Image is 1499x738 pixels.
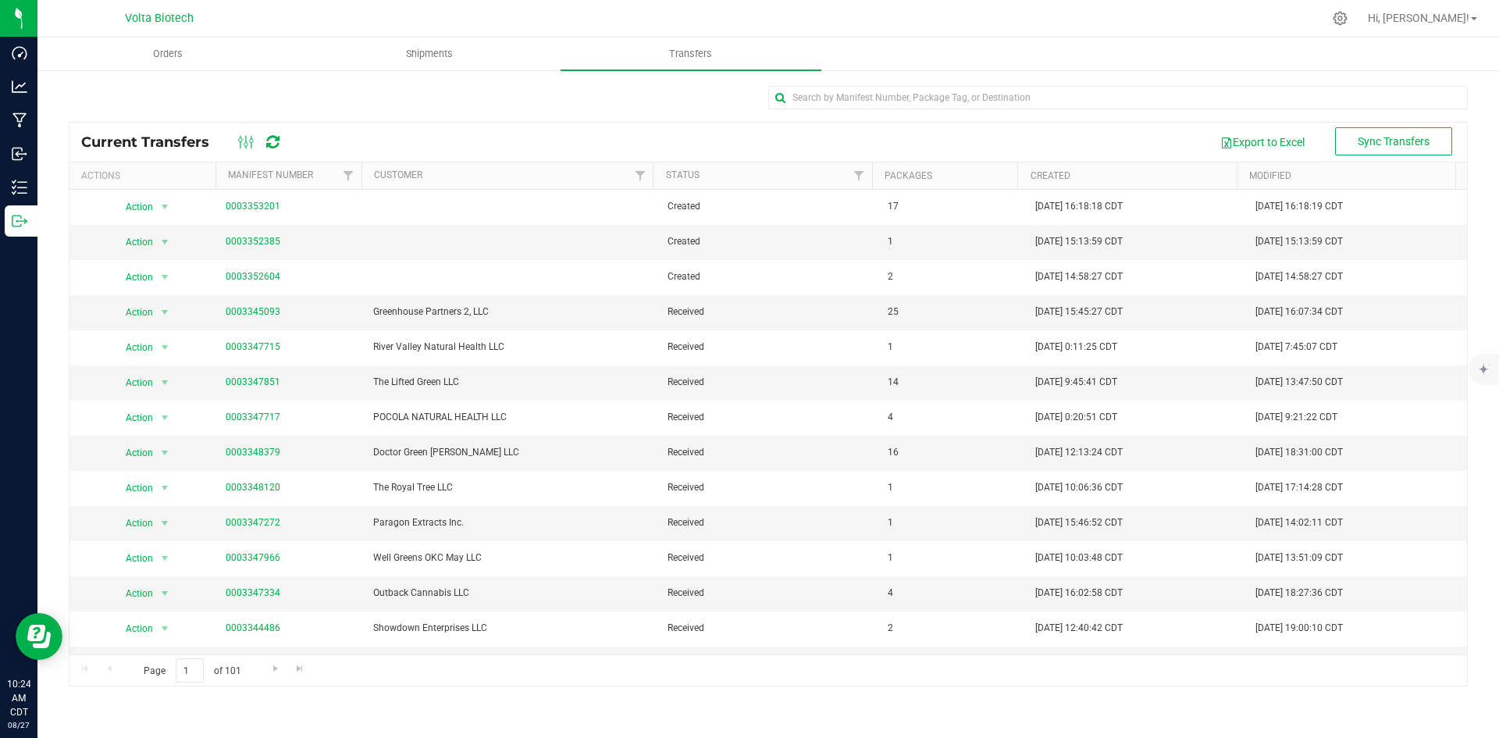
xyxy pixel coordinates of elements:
[888,305,899,319] span: 25
[1035,515,1123,530] span: [DATE] 15:46:52 CDT
[226,412,280,422] a: 0003347717
[648,47,733,61] span: Transfers
[846,162,871,189] a: Filter
[373,621,649,636] span: Showdown Enterprises LLC
[176,658,204,683] input: 1
[1335,127,1452,155] button: Sync Transfers
[885,170,932,181] a: Packages
[155,583,174,604] span: select
[112,301,154,323] span: Action
[1255,199,1343,214] span: [DATE] 16:18:19 CDT
[1255,340,1337,355] span: [DATE] 7:45:07 CDT
[888,234,893,249] span: 1
[1035,305,1123,319] span: [DATE] 15:45:27 CDT
[155,266,174,288] span: select
[132,47,204,61] span: Orders
[1035,586,1123,601] span: [DATE] 16:02:58 CDT
[112,407,154,429] span: Action
[81,134,225,151] span: Current Transfers
[668,445,704,460] span: Received
[12,146,27,162] inline-svg: Inbound
[81,170,209,181] div: Actions
[888,375,899,390] span: 14
[373,375,649,390] span: The Lifted Green LLC
[112,372,154,394] span: Action
[627,162,653,189] a: Filter
[155,547,174,569] span: select
[12,213,27,229] inline-svg: Outbound
[1035,445,1123,460] span: [DATE] 12:13:24 CDT
[228,169,313,180] a: Manifest Number
[112,618,154,640] span: Action
[226,552,280,563] a: 0003347966
[385,47,474,61] span: Shipments
[12,112,27,128] inline-svg: Manufacturing
[1368,12,1469,24] span: Hi, [PERSON_NAME]!
[112,547,154,569] span: Action
[668,480,704,495] span: Received
[16,613,62,660] iframe: Resource center
[1358,135,1430,148] span: Sync Transfers
[374,169,422,180] a: Customer
[1035,551,1123,565] span: [DATE] 10:03:48 CDT
[1255,586,1343,601] span: [DATE] 18:27:36 CDT
[768,86,1468,109] input: Search by Manifest Number, Package Tag, or Destination
[7,677,30,719] p: 10:24 AM CDT
[155,407,174,429] span: select
[668,199,700,214] span: Created
[155,477,174,499] span: select
[668,375,704,390] span: Received
[12,180,27,195] inline-svg: Inventory
[888,199,899,214] span: 17
[264,658,287,679] a: Go to the next page
[1035,480,1123,495] span: [DATE] 10:06:36 CDT
[112,196,154,218] span: Action
[1330,11,1350,26] div: Manage settings
[888,269,893,284] span: 2
[226,271,280,282] a: 0003352604
[1255,410,1337,425] span: [DATE] 9:21:22 CDT
[666,169,700,180] a: Status
[1255,269,1343,284] span: [DATE] 14:58:27 CDT
[668,234,700,249] span: Created
[12,79,27,94] inline-svg: Analytics
[1035,621,1123,636] span: [DATE] 12:40:42 CDT
[668,269,700,284] span: Created
[373,410,649,425] span: POCOLA NATURAL HEALTH LLC
[1035,234,1123,249] span: [DATE] 15:13:59 CDT
[888,515,893,530] span: 1
[226,236,280,247] a: 0003352385
[888,621,893,636] span: 2
[1035,269,1123,284] span: [DATE] 14:58:27 CDT
[1035,410,1117,425] span: [DATE] 0:20:51 CDT
[373,480,649,495] span: The Royal Tree LLC
[1035,340,1117,355] span: [DATE] 0:11:25 CDT
[112,477,154,499] span: Action
[668,515,704,530] span: Received
[112,583,154,604] span: Action
[226,517,280,528] a: 0003347272
[130,658,254,683] span: Page of 101
[226,622,280,633] a: 0003344486
[1255,551,1343,565] span: [DATE] 13:51:09 CDT
[1249,170,1291,181] a: Modified
[155,653,174,675] span: select
[37,37,299,70] a: Orders
[112,653,154,675] span: Action
[289,658,312,679] a: Go to the last page
[155,231,174,253] span: select
[1255,305,1343,319] span: [DATE] 16:07:34 CDT
[12,45,27,61] inline-svg: Dashboard
[668,340,704,355] span: Received
[112,442,154,464] span: Action
[1255,480,1343,495] span: [DATE] 17:14:28 CDT
[112,266,154,288] span: Action
[112,337,154,358] span: Action
[888,410,893,425] span: 4
[226,306,280,317] a: 0003345093
[668,586,704,601] span: Received
[888,551,893,565] span: 1
[226,376,280,387] a: 0003347851
[299,37,561,70] a: Shipments
[888,586,893,601] span: 4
